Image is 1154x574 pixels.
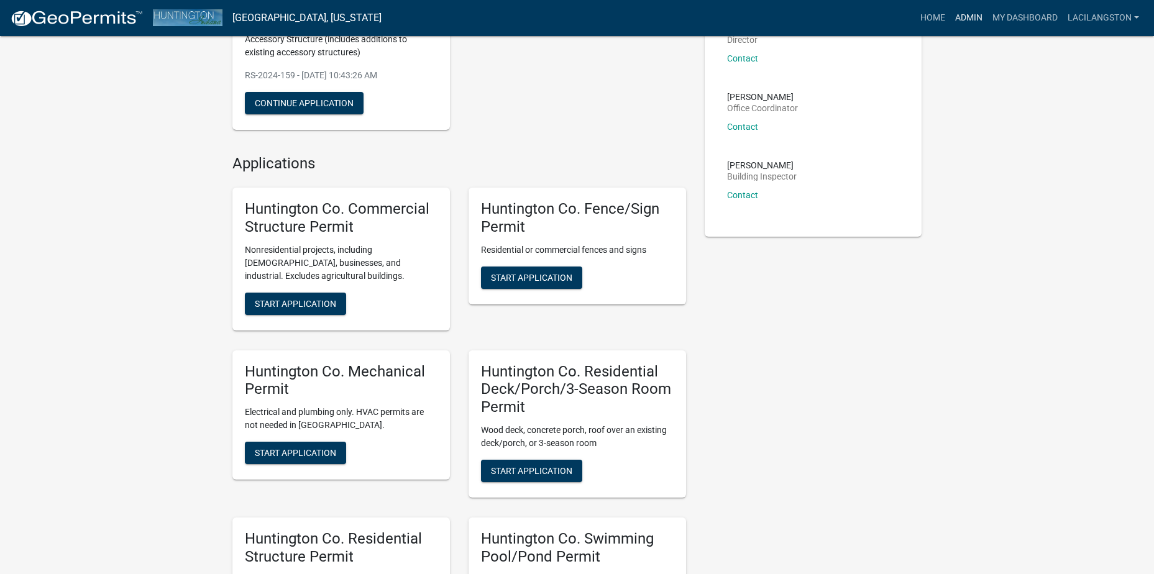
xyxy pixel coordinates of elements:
[245,406,437,432] p: Electrical and plumbing only. HVAC permits are not needed in [GEOGRAPHIC_DATA].
[153,9,222,26] img: Huntington County, Indiana
[481,363,674,416] h5: Huntington Co. Residential Deck/Porch/3-Season Room Permit
[1063,6,1144,30] a: LaciLangston
[481,244,674,257] p: Residential or commercial fences and signs
[245,244,437,283] p: Nonresidential projects, including [DEMOGRAPHIC_DATA], businesses, and industrial. Excludes agric...
[727,172,797,181] p: Building Inspector
[915,6,950,30] a: Home
[245,69,437,82] p: RS-2024-159 - [DATE] 10:43:26 AM
[950,6,987,30] a: Admin
[245,92,364,114] button: Continue Application
[987,6,1063,30] a: My Dashboard
[245,530,437,566] h5: Huntington Co. Residential Structure Permit
[491,466,572,476] span: Start Application
[245,293,346,315] button: Start Application
[481,424,674,450] p: Wood deck, concrete porch, roof over an existing deck/porch, or 3-season room
[727,93,798,101] p: [PERSON_NAME]
[727,190,758,200] a: Contact
[727,35,794,44] p: Director
[481,460,582,482] button: Start Application
[255,448,336,458] span: Start Application
[245,442,346,464] button: Start Application
[481,200,674,236] h5: Huntington Co. Fence/Sign Permit
[245,363,437,399] h5: Huntington Co. Mechanical Permit
[232,7,382,29] a: [GEOGRAPHIC_DATA], [US_STATE]
[245,20,437,59] p: [PERSON_NAME] & [PERSON_NAME], W 3rd St, Accessory Structure (includes additions to existing acce...
[727,53,758,63] a: Contact
[232,155,686,173] h4: Applications
[727,161,797,170] p: [PERSON_NAME]
[491,272,572,282] span: Start Application
[727,122,758,132] a: Contact
[245,200,437,236] h5: Huntington Co. Commercial Structure Permit
[481,266,582,289] button: Start Application
[255,298,336,308] span: Start Application
[727,104,798,112] p: Office Coordinator
[481,530,674,566] h5: Huntington Co. Swimming Pool/Pond Permit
